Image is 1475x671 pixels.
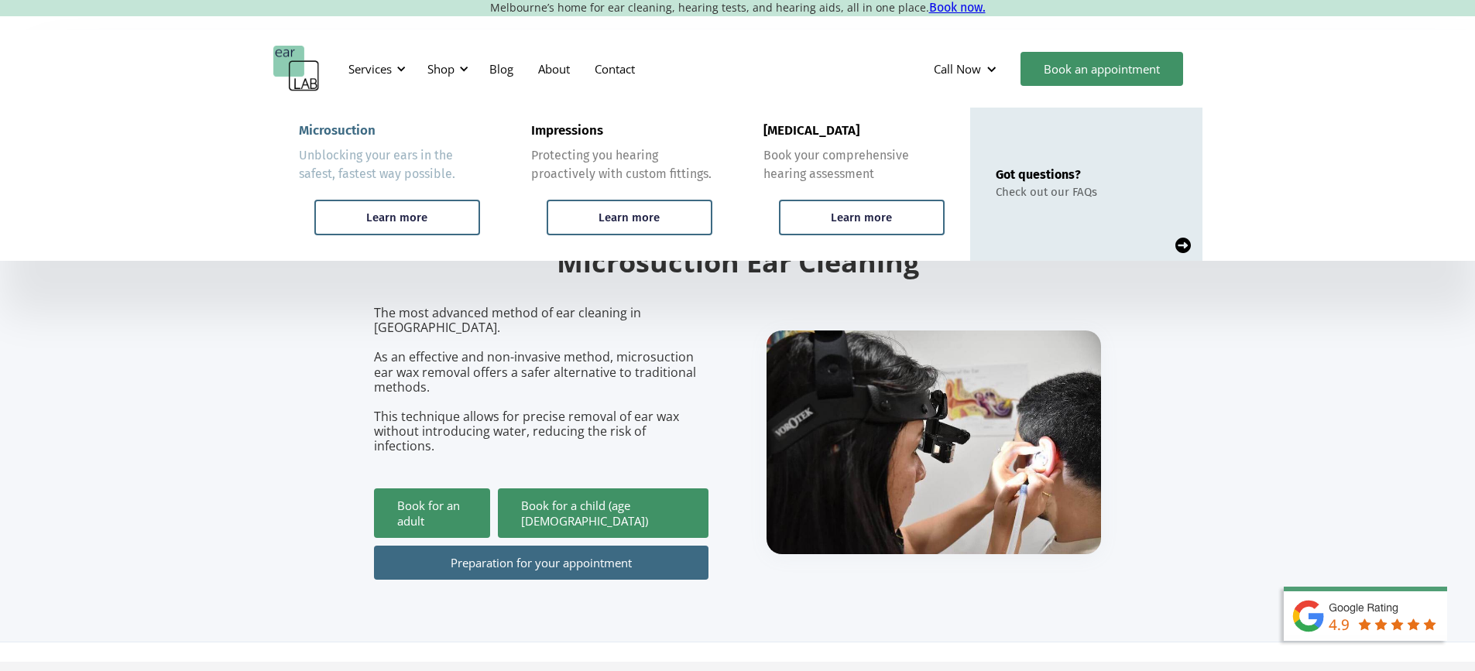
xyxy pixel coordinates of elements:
[526,46,582,91] a: About
[273,46,320,92] a: home
[366,211,427,224] div: Learn more
[970,108,1202,261] a: Got questions?Check out our FAQs
[339,46,410,92] div: Services
[582,46,647,91] a: Contact
[299,146,480,183] div: Unblocking your ears in the safest, fastest way possible.
[477,46,526,91] a: Blog
[996,185,1097,199] div: Check out our FAQs
[531,123,603,139] div: Impressions
[348,61,392,77] div: Services
[299,123,376,139] div: Microsuction
[934,61,981,77] div: Call Now
[763,146,945,183] div: Book your comprehensive hearing assessment
[996,167,1097,182] div: Got questions?
[374,546,708,580] a: Preparation for your appointment
[427,61,455,77] div: Shop
[831,211,892,224] div: Learn more
[506,108,738,261] a: ImpressionsProtecting you hearing proactively with custom fittings.Learn more
[531,146,712,183] div: Protecting you hearing proactively with custom fittings.
[1020,52,1183,86] a: Book an appointment
[374,488,490,538] a: Book for an adult
[418,46,473,92] div: Shop
[374,306,708,454] p: The most advanced method of ear cleaning in [GEOGRAPHIC_DATA]. As an effective and non-invasive m...
[921,46,1013,92] div: Call Now
[738,108,970,261] a: [MEDICAL_DATA]Book your comprehensive hearing assessmentLearn more
[498,488,708,538] a: Book for a child (age [DEMOGRAPHIC_DATA])
[599,211,660,224] div: Learn more
[767,330,1101,554] img: boy getting ear checked.
[273,108,506,261] a: MicrosuctionUnblocking your ears in the safest, fastest way possible.Learn more
[763,123,859,139] div: [MEDICAL_DATA]
[374,245,1102,281] h2: Microsuction Ear Cleaning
